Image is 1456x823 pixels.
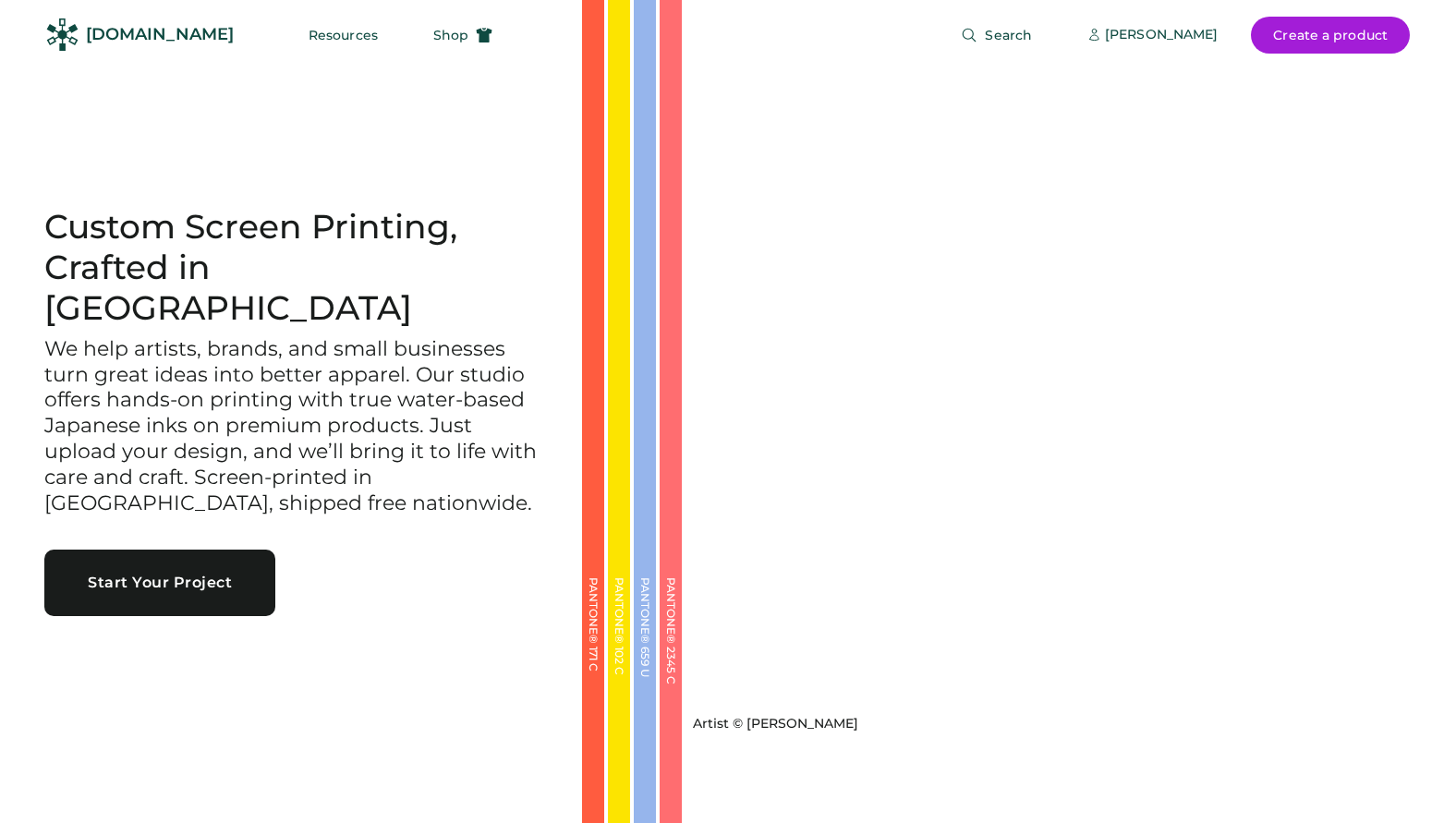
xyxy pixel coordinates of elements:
[613,577,625,762] div: PANTONE® 102 C
[1251,17,1410,54] button: Create a product
[1105,26,1218,44] div: [PERSON_NAME]
[411,17,515,54] button: Shop
[693,715,858,733] div: Artist © [PERSON_NAME]
[433,29,468,42] span: Shop
[44,336,538,517] h3: We help artists, brands, and small businesses turn great ideas into better apparel. Our studio of...
[44,207,538,329] h1: Custom Screen Printing, Crafted in [GEOGRAPHIC_DATA]
[86,23,234,46] div: [DOMAIN_NAME]
[686,708,858,733] a: Artist © [PERSON_NAME]
[46,18,79,51] img: Rendered Logo - Screens
[44,550,275,616] button: Start Your Project
[639,577,650,762] div: PANTONE® 659 U
[985,29,1032,42] span: Search
[939,17,1054,54] button: Search
[286,17,400,54] button: Resources
[588,577,599,762] div: PANTONE® 171 C
[665,577,676,762] div: PANTONE® 2345 C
